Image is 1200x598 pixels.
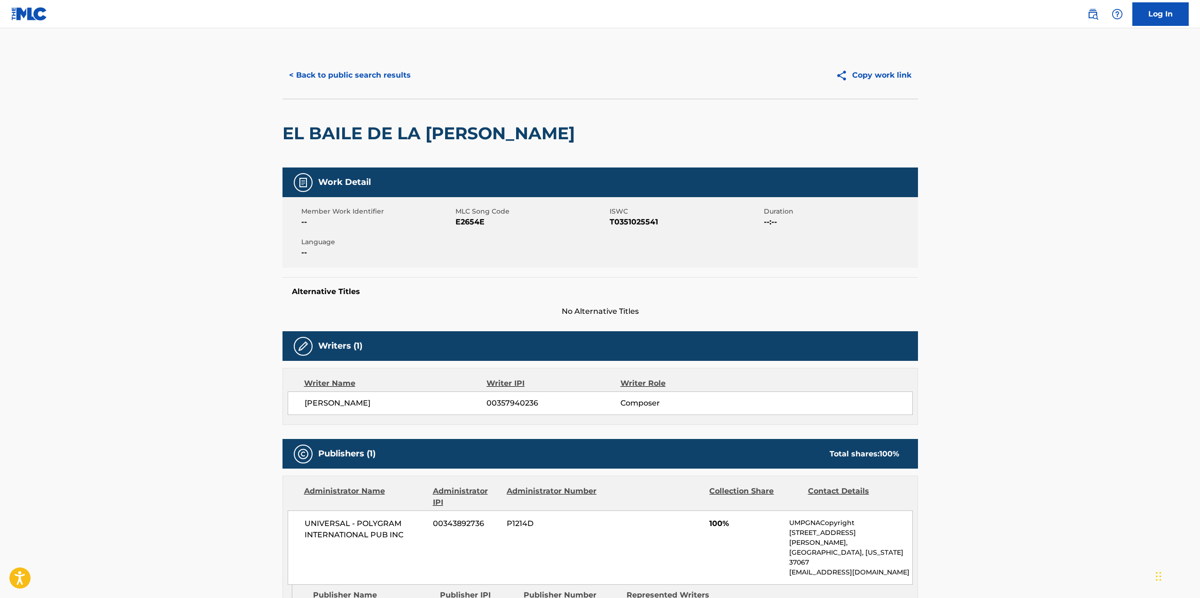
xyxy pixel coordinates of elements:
span: --:-- [764,216,916,228]
div: Widget de chat [1153,553,1200,598]
div: Collection Share [709,486,800,508]
span: 100 % [879,449,899,458]
h5: Publishers (1) [318,448,376,459]
h5: Writers (1) [318,341,362,351]
span: [PERSON_NAME] [305,398,487,409]
div: Contact Details [808,486,899,508]
img: Publishers [298,448,309,460]
div: Administrator IPI [433,486,500,508]
div: Help [1108,5,1127,24]
span: 00343892736 [433,518,500,529]
p: [GEOGRAPHIC_DATA], [US_STATE] 37067 [789,548,912,567]
span: Composer [620,398,742,409]
p: [EMAIL_ADDRESS][DOMAIN_NAME] [789,567,912,577]
div: Administrator Name [304,486,426,508]
button: Copy work link [829,64,918,87]
a: Log In [1132,2,1189,26]
div: Writer IPI [486,378,620,389]
div: Administrator Number [507,486,598,508]
span: T0351025541 [610,216,761,228]
img: search [1087,8,1098,20]
a: Public Search [1083,5,1102,24]
span: Duration [764,207,916,216]
h5: Work Detail [318,177,371,188]
span: ISWC [610,207,761,216]
p: UMPGNACopyright [789,518,912,528]
span: 00357940236 [486,398,620,409]
span: E2654E [455,216,607,228]
img: help [1112,8,1123,20]
span: P1214D [507,518,598,529]
h2: EL BAILE DE LA [PERSON_NAME] [282,123,580,144]
span: -- [301,216,453,228]
span: Member Work Identifier [301,207,453,216]
div: Arrastrar [1156,562,1161,590]
span: 100% [709,518,782,529]
button: < Back to public search results [282,64,417,87]
p: [STREET_ADDRESS][PERSON_NAME], [789,528,912,548]
img: MLC Logo [11,7,47,21]
iframe: Chat Widget [1153,553,1200,598]
span: No Alternative Titles [282,306,918,317]
span: -- [301,247,453,258]
span: Language [301,237,453,247]
img: Copy work link [836,70,852,81]
img: Writers [298,341,309,352]
img: Work Detail [298,177,309,188]
div: Writer Role [620,378,742,389]
div: Writer Name [304,378,487,389]
div: Total shares: [830,448,899,460]
h5: Alternative Titles [292,287,909,296]
span: MLC Song Code [455,207,607,216]
span: UNIVERSAL - POLYGRAM INTERNATIONAL PUB INC [305,518,426,541]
